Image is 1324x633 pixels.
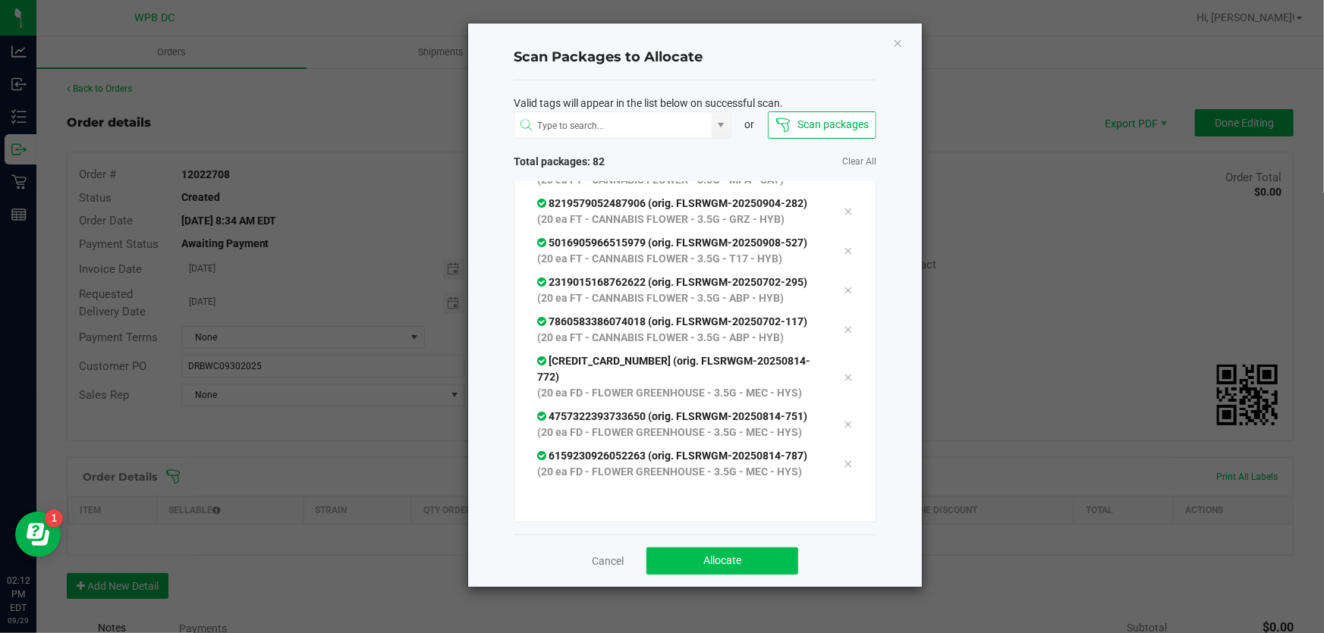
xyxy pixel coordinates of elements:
[537,251,821,267] p: (20 ea FT - CANNABIS FLOWER - 3.5G - T17 - HYB)
[537,237,549,249] span: In Sync
[537,450,807,462] span: 6159230926052263 (orig. FLSRWGM-20250814-787)
[537,450,549,462] span: In Sync
[892,33,903,52] button: Close
[832,455,864,473] div: Remove tag
[537,237,807,249] span: 5016905966515979 (orig. FLSRWGM-20250908-527)
[832,202,864,221] div: Remove tag
[537,410,807,422] span: 4757322393733650 (orig. FLSRWGM-20250814-751)
[592,553,624,569] a: Cancel
[514,48,876,67] h4: Scan Packages to Allocate
[646,547,798,575] button: Allocate
[832,368,864,386] div: Remove tag
[731,117,768,133] div: or
[832,242,864,260] div: Remove tag
[832,281,864,299] div: Remove tag
[537,464,821,480] p: (20 ea FD - FLOWER GREENHOUSE - 3.5G - MEC - HYS)
[768,111,876,139] button: Scan packages
[537,197,807,209] span: 8219579052487906 (orig. FLSRWGM-20250904-282)
[842,155,876,168] a: Clear All
[514,112,712,139] input: NO DATA FOUND
[537,315,549,327] span: In Sync
[537,355,810,383] span: [CREDIT_CARD_NUMBER] (orig. FLSRWGM-20250814-772)
[537,315,807,327] span: 7860583386074018 (orig. FLSRWGM-20250702-117)
[537,212,821,227] p: (20 ea FT - CANNABIS FLOWER - 3.5G - GRZ - HYB)
[514,154,695,170] span: Total packages: 82
[537,410,549,422] span: In Sync
[537,290,821,306] p: (20 ea FT - CANNABIS FLOWER - 3.5G - ABP - HYB)
[537,425,821,440] p: (20 ea FD - FLOWER GREENHOUSE - 3.5G - MEC - HYS)
[514,96,783,111] span: Valid tags will appear in the list below on successful scan.
[703,554,741,566] span: Allocate
[537,385,821,401] p: (20 ea FD - FLOWER GREENHOUSE - 3.5G - MEC - HYS)
[45,509,63,528] iframe: Resource center unread badge
[537,355,549,367] span: In Sync
[537,197,549,209] span: In Sync
[537,330,821,346] p: (20 ea FT - CANNABIS FLOWER - 3.5G - ABP - HYB)
[832,321,864,339] div: Remove tag
[537,276,807,288] span: 2319015168762622 (orig. FLSRWGM-20250702-295)
[537,276,549,288] span: In Sync
[832,415,864,434] div: Remove tag
[15,512,61,557] iframe: Resource center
